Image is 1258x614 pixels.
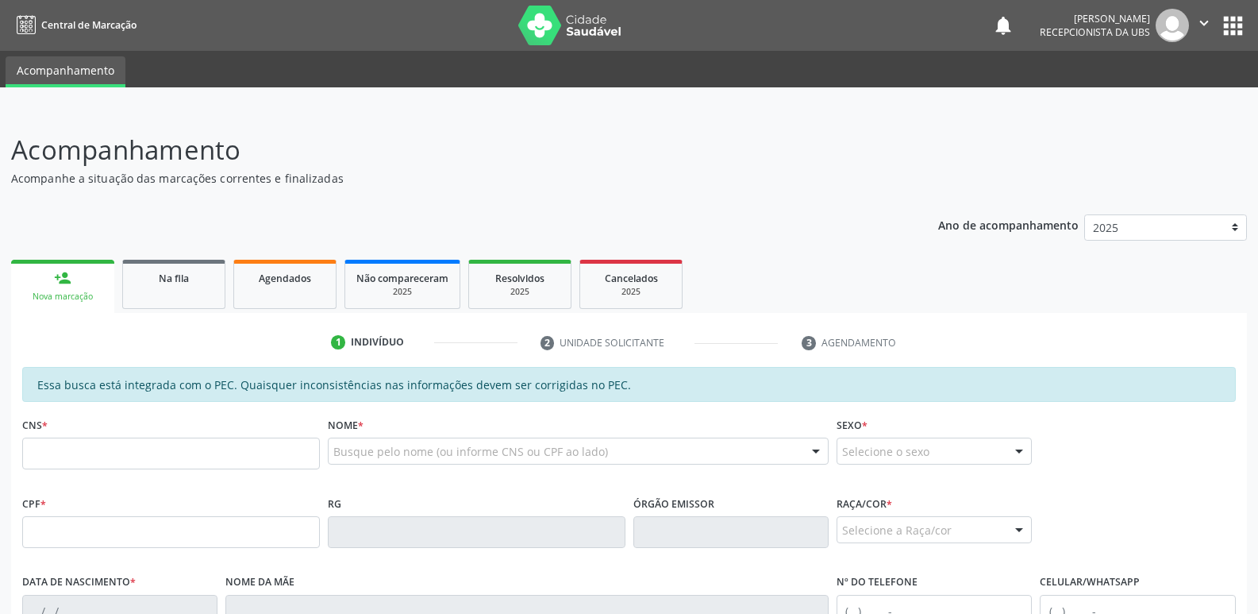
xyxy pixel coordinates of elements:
span: Não compareceram [356,272,448,285]
p: Acompanhamento [11,130,876,170]
div: 2025 [480,286,560,298]
label: CNS [22,413,48,438]
div: Nova marcação [22,291,103,303]
a: Central de Marcação [11,12,137,38]
span: Na fila [159,272,189,285]
img: img [1156,9,1189,42]
div: [PERSON_NAME] [1040,12,1150,25]
button: notifications [992,14,1014,37]
a: Acompanhamento [6,56,125,87]
label: Data de nascimento [22,570,136,595]
span: Busque pelo nome (ou informe CNS ou CPF ao lado) [333,443,608,460]
div: 2025 [356,286,448,298]
label: RG [328,492,341,516]
span: Cancelados [605,272,658,285]
div: person_add [54,269,71,287]
span: Recepcionista da UBS [1040,25,1150,39]
p: Ano de acompanhamento [938,214,1079,234]
span: Selecione a Raça/cor [842,522,952,539]
div: 2025 [591,286,671,298]
span: Central de Marcação [41,18,137,32]
p: Acompanhe a situação das marcações correntes e finalizadas [11,170,876,187]
label: Sexo [837,413,868,438]
i:  [1195,14,1213,32]
button:  [1189,9,1219,42]
label: CPF [22,492,46,516]
label: Celular/WhatsApp [1040,570,1140,595]
label: Nome [328,413,364,438]
label: Nome da mãe [225,570,294,595]
div: 1 [331,335,345,349]
span: Resolvidos [495,272,544,285]
span: Agendados [259,272,311,285]
label: Órgão emissor [633,492,714,516]
div: Indivíduo [351,335,404,349]
label: Nº do Telefone [837,570,918,595]
button: apps [1219,12,1247,40]
label: Raça/cor [837,492,892,516]
span: Selecione o sexo [842,443,929,460]
div: Essa busca está integrada com o PEC. Quaisquer inconsistências nas informações devem ser corrigid... [22,367,1236,402]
